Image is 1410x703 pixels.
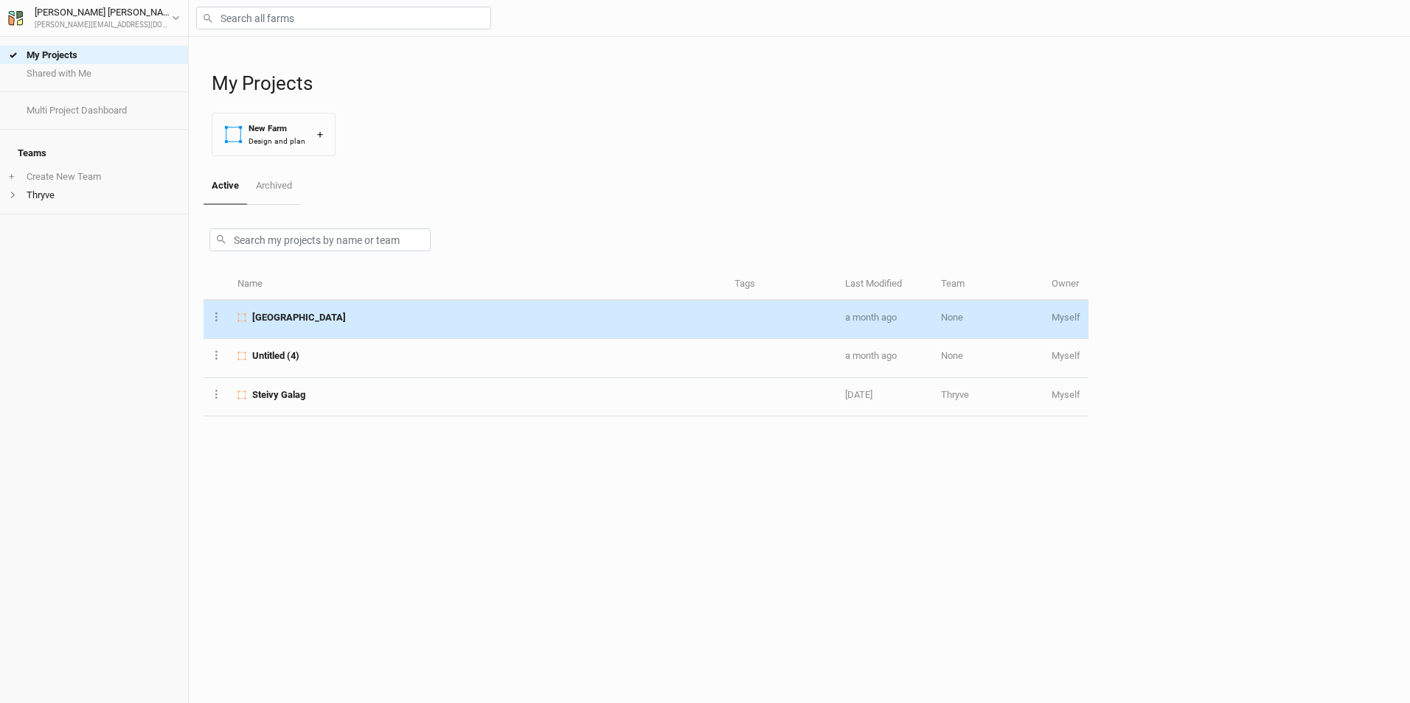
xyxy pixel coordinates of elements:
[229,269,726,301] th: Name
[845,350,897,361] span: Aug 25, 2025 5:14 PM
[933,339,1043,377] td: None
[845,312,897,323] span: Sep 1, 2025 6:34 PM
[252,388,305,402] span: Steivy Galag
[1052,350,1080,361] span: kenrick@thryve.earth
[726,269,837,301] th: Tags
[933,301,1043,339] td: None
[1052,312,1080,323] span: kenrick@thryve.earth
[35,5,172,20] div: [PERSON_NAME] [PERSON_NAME]
[212,113,336,156] button: New FarmDesign and plan+
[252,349,299,363] span: Untitled (4)
[933,378,1043,416] td: Thryve
[317,127,323,142] div: +
[35,20,172,31] div: [PERSON_NAME][EMAIL_ADDRESS][DOMAIN_NAME]
[247,168,299,203] a: Archived
[837,269,933,301] th: Last Modified
[933,269,1043,301] th: Team
[249,122,305,135] div: New Farm
[249,136,305,147] div: Design and plan
[1052,389,1080,400] span: kenrick@thryve.earth
[9,171,14,183] span: +
[209,228,431,251] input: Search my projects by name or team
[196,7,491,29] input: Search all farms
[204,168,247,205] a: Active
[9,139,179,168] h4: Teams
[212,72,1395,95] h1: My Projects
[7,4,181,31] button: [PERSON_NAME] [PERSON_NAME][PERSON_NAME][EMAIL_ADDRESS][DOMAIN_NAME]
[845,389,872,400] span: Aug 19, 2025 4:34 PM
[1043,269,1088,301] th: Owner
[252,311,346,324] span: Tamil Nadu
